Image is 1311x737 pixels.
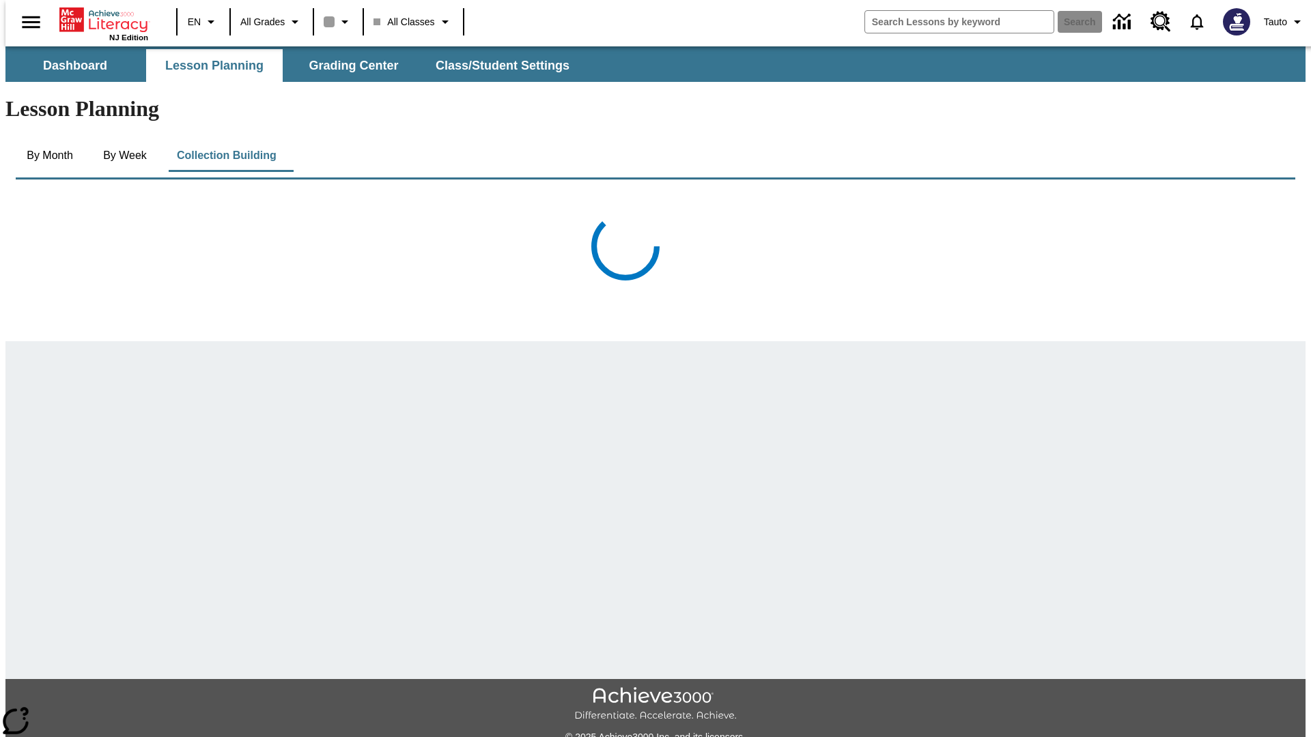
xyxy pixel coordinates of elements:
[1142,3,1179,40] a: Resource Center, Will open in new tab
[235,10,309,34] button: Grade: All Grades, Select a grade
[436,58,569,74] span: Class/Student Settings
[59,6,148,33] a: Home
[1105,3,1142,41] a: Data Center
[240,15,285,29] span: All Grades
[1264,15,1287,29] span: Tauto
[5,96,1306,121] h1: Lesson Planning
[59,5,148,42] div: Home
[188,15,201,29] span: EN
[109,33,148,42] span: NJ Edition
[425,49,580,82] button: Class/Student Settings
[285,49,422,82] button: Grading Center
[16,139,84,172] button: By Month
[309,58,398,74] span: Grading Center
[368,10,458,34] button: Class: All Classes, Select your class
[165,58,264,74] span: Lesson Planning
[1223,8,1250,35] img: Avatar
[146,49,283,82] button: Lesson Planning
[5,49,582,82] div: SubNavbar
[865,11,1054,33] input: search field
[7,49,143,82] button: Dashboard
[1215,4,1258,40] button: Select a new avatar
[1258,10,1311,34] button: Profile/Settings
[11,2,51,42] button: Open side menu
[1179,4,1215,40] a: Notifications
[43,58,107,74] span: Dashboard
[574,687,737,722] img: Achieve3000 Differentiate Accelerate Achieve
[182,10,225,34] button: Language: EN, Select a language
[373,15,434,29] span: All Classes
[166,139,287,172] button: Collection Building
[91,139,159,172] button: By Week
[5,46,1306,82] div: SubNavbar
